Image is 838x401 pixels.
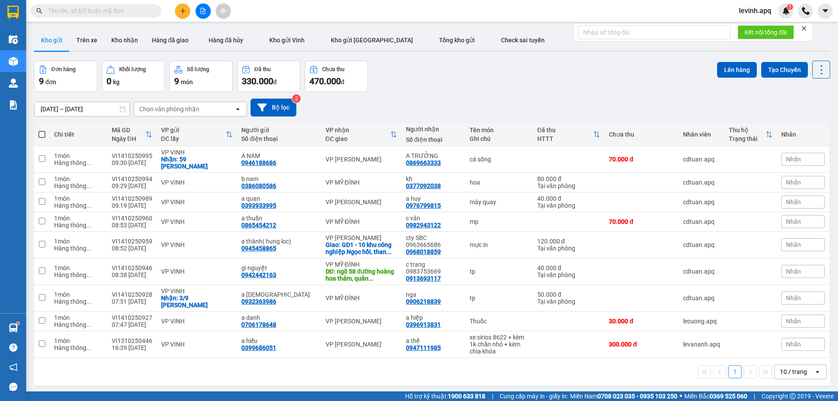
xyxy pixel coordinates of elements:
div: Tại văn phòng [537,271,601,278]
div: tp [470,295,529,302]
span: caret-down [821,7,829,15]
span: ... [86,202,92,209]
div: 0946188686 [241,159,276,166]
sup: 1 [17,322,19,325]
span: Tổng kho gửi [439,37,475,44]
div: cdtuan.apq [683,218,720,225]
span: search [36,8,42,14]
div: Người gửi [241,127,316,134]
span: 330.000 [242,76,273,86]
div: 0906218839 [406,298,441,305]
div: VI1410250989 [112,195,152,202]
div: Trạng thái [729,135,766,142]
div: Số lượng [187,66,209,72]
span: Kho gửi Vinh [269,37,305,44]
div: b nam [241,175,316,182]
input: Nhập số tổng đài [578,25,731,39]
span: notification [9,363,17,371]
div: a quan [241,195,316,202]
div: kh [406,175,461,182]
button: Kho nhận [104,30,145,51]
div: Hàng thông thường [54,182,103,189]
div: Hàng thông thường [54,298,103,305]
div: 1 món [54,264,103,271]
div: Hàng thông thường [54,321,103,328]
span: 470.000 [309,76,341,86]
button: Đã thu330.000đ [237,61,300,92]
div: 300.000 đ [609,341,674,348]
div: Nhãn [781,131,825,138]
div: Hàng thông thường [54,159,103,166]
div: VP [PERSON_NAME] [326,156,398,163]
div: VI1410250959 [112,238,152,245]
div: 07:51 [DATE] [112,298,152,305]
button: caret-down [817,3,833,19]
span: 9 [174,76,179,86]
button: Số lượng9món [169,61,233,92]
div: 30.000 đ [609,318,674,325]
div: VP VINH [161,149,233,156]
div: Số điện thoại [406,136,461,143]
div: VP [PERSON_NAME] [326,341,398,348]
div: VP nhận [326,127,391,134]
div: a danh [241,314,316,321]
div: xe sirios 8622 + kèm 1k chăn nhỏ + kèm chìa khóa [470,334,529,355]
div: 40.000 đ [537,195,601,202]
span: 9 [39,76,44,86]
div: cdtuan.apq [683,199,720,206]
span: Hỗ trợ kỹ thuật: [405,391,485,401]
strong: 1900 633 818 [448,393,485,400]
div: 0968018859 [406,248,441,255]
div: VP VINH [161,241,233,248]
div: Hàng thông thường [54,202,103,209]
div: Khối lượng [119,66,146,72]
div: VI1410250994 [112,175,152,182]
span: Nhãn [786,268,801,275]
div: Đã thu [537,127,594,134]
div: Tại văn phòng [537,245,601,252]
div: a hiệp [406,314,461,321]
div: 1 món [54,238,103,245]
div: 0932363986 [241,298,276,305]
span: Nhãn [786,295,801,302]
div: 1 món [54,175,103,182]
span: ... [86,298,92,305]
button: Lên hàng [717,62,757,78]
span: ... [86,159,92,166]
div: 70.000 đ [609,156,674,163]
div: 120.000 đ [537,238,601,245]
div: HTTT [537,135,594,142]
div: 16:39 [DATE] [112,344,152,351]
div: Người nhận [406,126,461,133]
div: VI1410250928 [112,291,152,298]
span: Miền Nam [570,391,677,401]
button: file-add [196,3,211,19]
span: Nhãn [786,218,801,225]
div: 0393933995 [241,202,276,209]
span: Cung cấp máy in - giấy in: [500,391,568,401]
div: Chi tiết [54,131,103,138]
div: a hiếu [241,337,316,344]
div: 08:38 [DATE] [112,271,152,278]
div: VP MỸ ĐÌNH [326,218,398,225]
div: 0377092038 [406,182,441,189]
div: 0945458865 [241,245,276,252]
div: VP VINH [161,341,233,348]
span: close [801,25,807,31]
div: VI1310250446 [112,337,152,344]
div: nga [406,291,461,298]
div: VI1410250946 [112,264,152,271]
div: mp [470,218,529,225]
span: copyright [790,393,796,399]
div: 0913693117 [406,275,441,282]
span: Nhãn [786,241,801,248]
div: Giao: GD1 - 10 khu công nghiệp Ngọc hồi, thanh trì, hà nội [326,241,398,255]
div: 1 món [54,337,103,344]
div: 0865454212 [241,222,276,229]
th: Toggle SortBy [321,123,402,146]
div: DĐ: ngõ 58 đường hoàng hoa thám, quân tây hồ, hà nội [326,268,398,282]
div: Hàng thông thường [54,344,103,351]
div: a huy [406,195,461,202]
span: món [181,79,193,86]
span: Nhãn [786,341,801,348]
